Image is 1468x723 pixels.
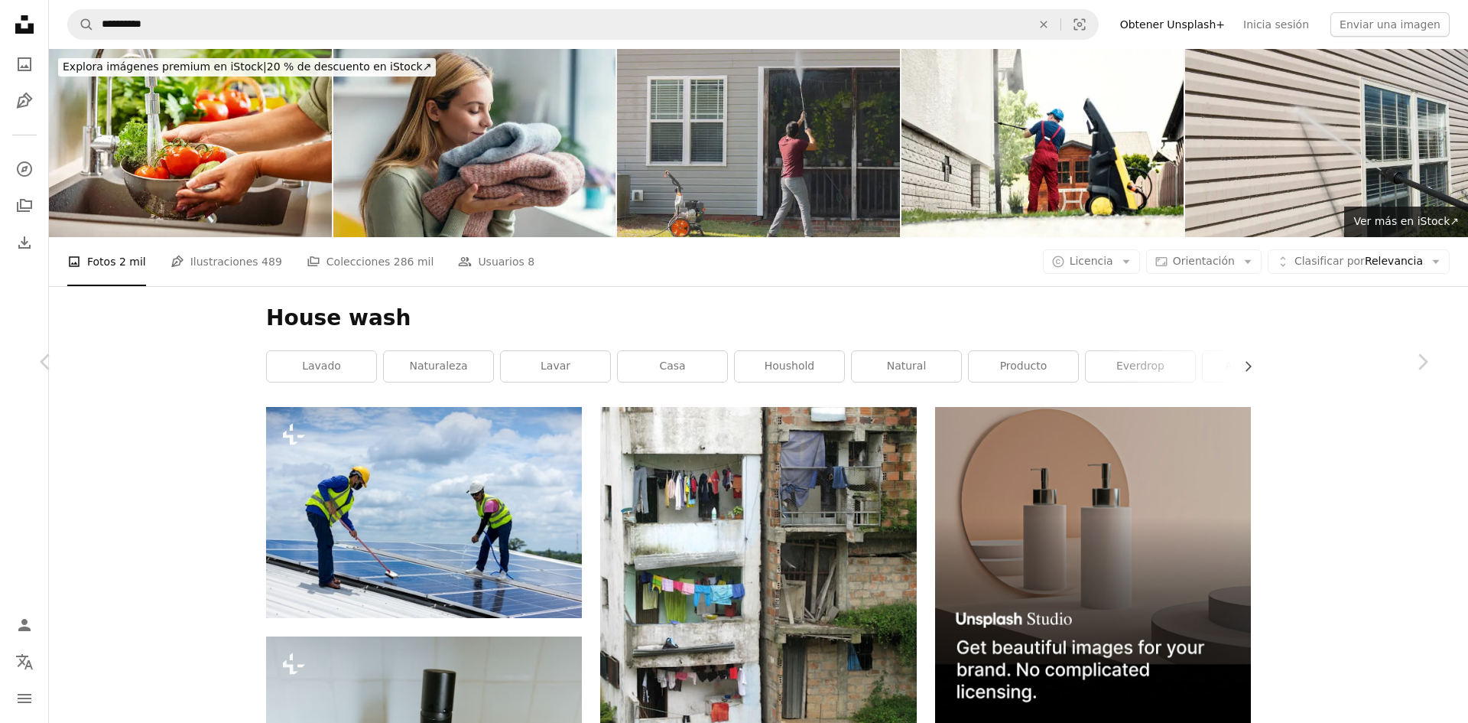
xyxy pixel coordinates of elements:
a: Houshold [735,351,844,382]
span: Clasificar por [1294,255,1365,267]
button: Clasificar porRelevancia [1268,249,1450,274]
a: Explorar [9,154,40,184]
button: Orientación [1146,249,1262,274]
span: Explora imágenes premium en iStock | [63,60,267,73]
button: Búsqueda visual [1061,10,1098,39]
button: Enviar una imagen [1330,12,1450,37]
a: producto [969,351,1078,382]
a: Colecciones [9,191,40,221]
img: Hermosa joven sosteniendo y oliendo ropa limpia en casa. [333,49,616,237]
img: file-1715714113747-b8b0561c490eimage [935,407,1251,723]
img: Limpieza de alta presión [901,49,1184,237]
span: Licencia [1070,255,1113,267]
img: Potencia de lavado. Revestimiento de vinilo de pared de casa limpieza con chorro de agua de alta ... [1185,49,1468,237]
button: desplazar lista a la derecha [1234,351,1251,382]
a: Iniciar sesión / Registrarse [9,610,40,640]
a: Colecciones 286 mil [307,237,434,286]
a: Ilustraciones 489 [171,237,282,286]
button: Buscar en Unsplash [68,10,94,39]
a: natural [852,351,961,382]
a: Casa [618,351,727,382]
a: Obtener Unsplash+ [1111,12,1234,37]
h1: House wash [266,305,1251,332]
span: 20 % de descuento en iStock ↗ [63,60,431,73]
a: Ropa fuera de un edificio [600,598,916,611]
a: al aire libre [1203,351,1312,382]
button: Menú [9,683,40,714]
span: 8 [528,253,534,270]
a: Siguiente [1376,288,1468,435]
a: Inicia sesión [1234,12,1318,37]
span: Ver más en iStock ↗ [1353,215,1459,227]
a: Explora imágenes premium en iStock|20 % de descuento en iStock↗ [49,49,445,86]
form: Encuentra imágenes en todo el sitio [67,9,1099,40]
button: Licencia [1043,249,1140,274]
a: Trabajador Limpieza de paneles solares con cepillo y agua. Trabajador limpiando módulos solares e... [266,506,582,519]
button: Idioma [9,646,40,677]
a: Fotos [9,49,40,80]
span: 489 [261,253,282,270]
a: lavar [501,351,610,382]
button: Borrar [1027,10,1060,39]
span: Relevancia [1294,254,1423,269]
a: naturaleza [384,351,493,382]
a: Historial de descargas [9,227,40,258]
a: Everdrop [1086,351,1195,382]
img: Trabajador Limpieza de paneles solares con cepillo y agua. Trabajador limpiando módulos solares e... [266,407,582,617]
span: Orientación [1173,255,1235,267]
img: Revestimiento de vinilo de lavado a presión para hombre - Casa [617,49,900,237]
img: Mujer sosteniendo un colador lleno de verduras frescas bajo agua corriente en el fregadero de la ... [49,49,332,237]
a: Ver más en iStock↗ [1344,207,1468,237]
span: 286 mil [394,253,434,270]
a: Ilustraciones [9,86,40,116]
a: lavado [267,351,376,382]
a: Usuarios 8 [458,237,534,286]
